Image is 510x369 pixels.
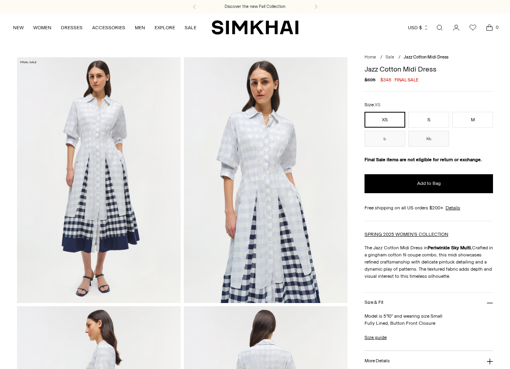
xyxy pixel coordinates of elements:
a: Sale [385,55,394,60]
h3: More Details [365,358,389,363]
strong: Periwinkle Sky Multi. [428,245,472,250]
p: Model is 5'10" and wearing size Small Fully Lined, Button Front Closure [365,313,493,327]
a: Details [446,204,460,211]
a: Discover the new Fall Collection [225,4,285,10]
span: $348 [380,76,391,83]
a: Open cart modal [482,20,497,36]
a: MEN [135,19,145,36]
a: DRESSES [61,19,83,36]
label: Size: [365,101,380,109]
a: Size guide [365,334,387,341]
button: XL [408,131,449,147]
button: Add to Bag [365,174,493,193]
a: Go to the account page [448,20,464,36]
span: 0 [493,24,501,31]
a: EXPLORE [155,19,175,36]
p: The Jazz Cotton Midi Dress in Crafted in a gingham cotton fil coupe combo, this midi showcases re... [365,244,493,280]
a: Home [365,55,376,60]
div: Free shipping on all US orders $200+ [365,204,493,211]
s: $695 [365,76,376,83]
span: Add to Bag [417,180,441,187]
button: S [408,112,449,128]
a: Wishlist [465,20,481,36]
a: NEW [13,19,24,36]
a: ACCESSORIES [92,19,125,36]
button: L [365,131,405,147]
h3: Size & Fit [365,300,383,305]
a: WOMEN [33,19,51,36]
div: / [380,54,382,61]
span: XS [375,102,380,107]
a: SALE [185,19,196,36]
span: Jazz Cotton Midi Dress [404,55,448,60]
button: USD $ [408,19,429,36]
a: SIMKHAI [212,20,298,35]
a: Open search modal [432,20,448,36]
img: Jazz Cotton Midi Dress [184,57,348,303]
strong: Final Sale items are not eligible for return or exchange. [365,157,482,162]
button: XS [365,112,405,128]
div: / [399,54,400,61]
img: Jazz Cotton Midi Dress [17,57,181,303]
button: Size & Fit [365,293,493,313]
nav: breadcrumbs [365,54,493,61]
h1: Jazz Cotton Midi Dress [365,66,493,73]
a: SPRING 2025 WOMEN'S COLLECTION [365,232,448,237]
button: M [452,112,493,128]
